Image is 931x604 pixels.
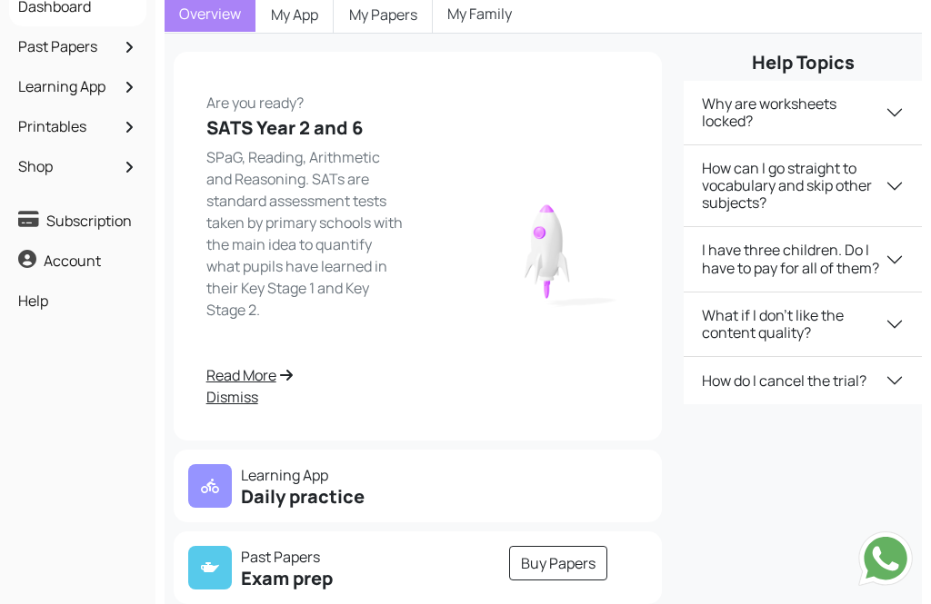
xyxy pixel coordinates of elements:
[14,111,142,142] a: Printables
[206,117,407,139] h5: SATS Year 2 and 6
[14,205,142,236] a: Subscription
[206,386,407,408] a: Dismiss
[206,146,407,321] p: SPaG, Reading, Arithmetic and Reasoning. SATs are standard assessment tests taken by primary scho...
[188,546,407,568] p: Past Papers
[188,464,407,486] p: Learning App
[206,364,407,386] a: Read More
[684,81,922,144] button: Why are worksheets locked?
[684,357,922,404] button: How do I cancel the trial?
[684,292,922,356] button: What if I don't like the content quality?
[188,568,407,589] h5: Exam prep
[858,531,913,586] img: Send whatsapp message to +442080035976
[14,71,142,102] a: Learning App
[509,546,607,580] a: Buy Papers
[684,227,922,291] button: I have three children. Do I have to pay for all of them?
[14,245,142,276] a: Account
[684,145,922,227] button: How can I go straight to vocabulary and skip other subjects?
[684,52,922,74] h5: Help Topics
[14,285,142,316] a: Help
[465,181,629,310] img: rocket
[14,151,142,182] a: Shop
[206,84,407,114] p: Are you ready?
[188,486,407,508] h5: Daily practice
[14,31,142,62] a: Past Papers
